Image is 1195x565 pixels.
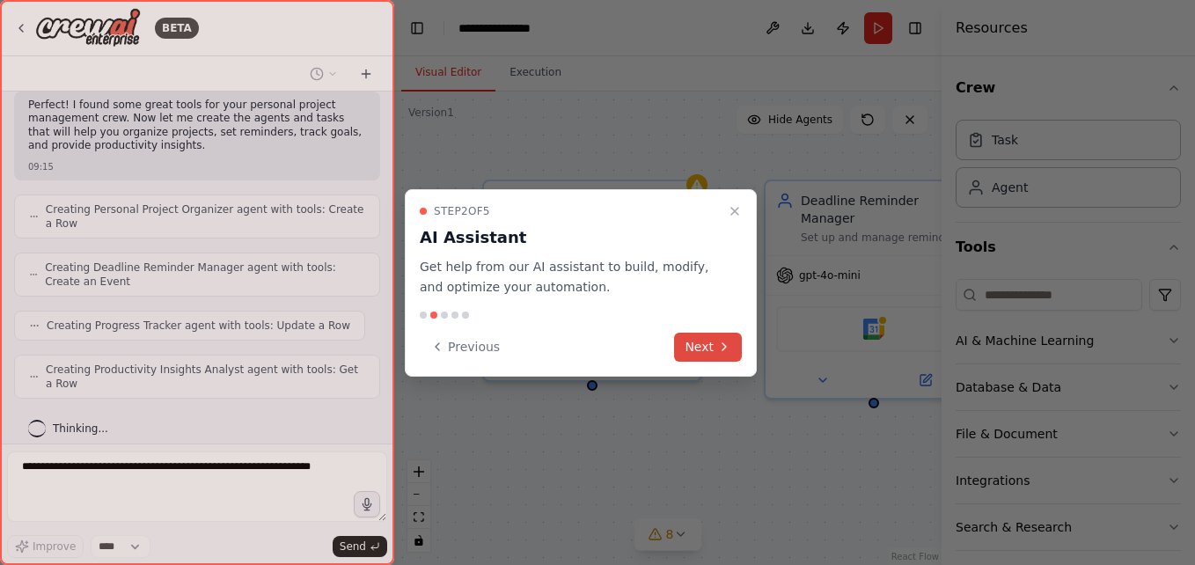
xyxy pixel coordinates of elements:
[434,204,490,218] span: Step 2 of 5
[420,225,721,250] h3: AI Assistant
[405,16,429,40] button: Hide left sidebar
[420,333,510,362] button: Previous
[420,257,721,297] p: Get help from our AI assistant to build, modify, and optimize your automation.
[674,333,742,362] button: Next
[724,201,745,222] button: Close walkthrough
